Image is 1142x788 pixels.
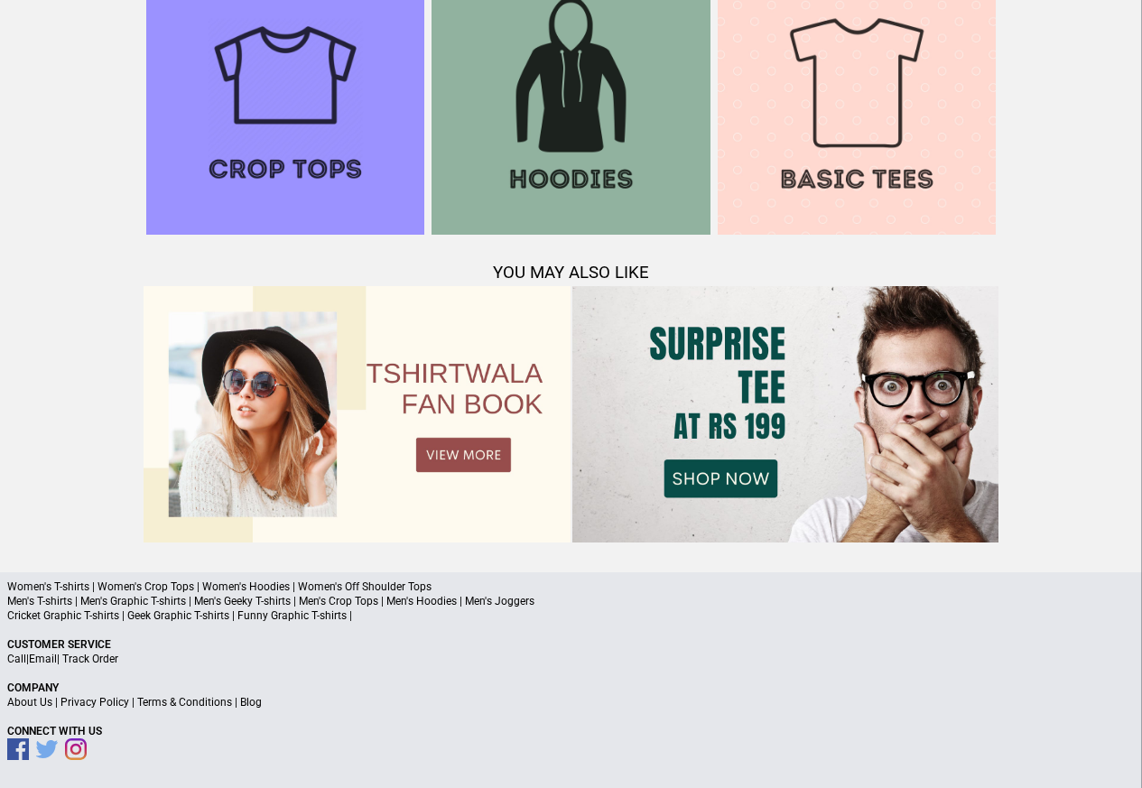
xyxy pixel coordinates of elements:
[7,681,1135,695] p: Company
[7,579,1135,594] p: Women's T-shirts | Women's Crop Tops | Women's Hoodies | Women's Off Shoulder Tops
[7,608,1135,623] p: Cricket Graphic T-shirts | Geek Graphic T-shirts | Funny Graphic T-shirts |
[7,637,1135,652] p: Customer Service
[60,696,129,709] a: Privacy Policy
[7,724,1135,738] p: Connect With Us
[7,652,1135,666] p: | |
[7,695,1135,709] p: | | |
[493,263,649,283] span: YOU MAY ALSO LIKE
[7,696,52,709] a: About Us
[29,653,57,665] a: Email
[62,653,118,665] a: Track Order
[240,696,262,709] a: Blog
[137,696,232,709] a: Terms & Conditions
[7,594,1135,608] p: Men's T-shirts | Men's Graphic T-shirts | Men's Geeky T-shirts | Men's Crop Tops | Men's Hoodies ...
[7,653,26,665] a: Call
